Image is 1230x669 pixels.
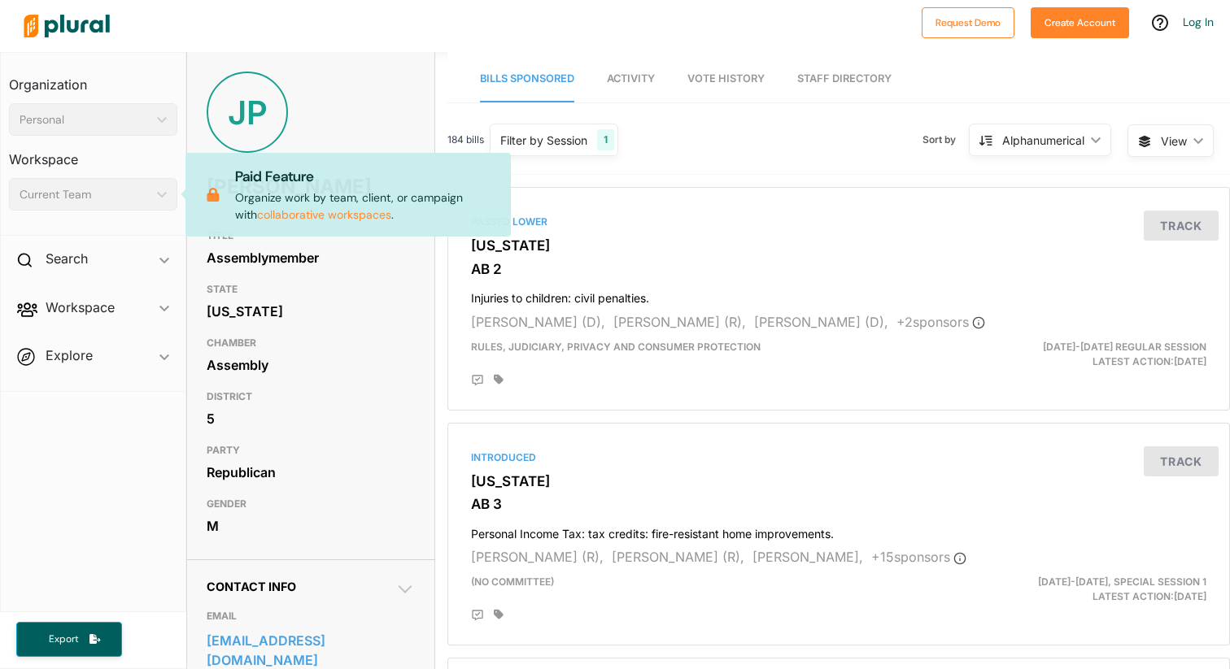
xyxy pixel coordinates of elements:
span: [PERSON_NAME] (R), [612,549,744,565]
h3: AB 3 [471,496,1206,512]
div: Passed Lower [471,215,1206,229]
button: Track [1144,211,1219,241]
a: Vote History [687,56,765,102]
div: Add tags [494,374,504,385]
div: Add Position Statement [471,609,484,622]
div: Latest Action: [DATE] [966,340,1219,369]
div: Add tags [494,609,504,620]
h3: GENDER [207,494,415,514]
a: Create Account [1031,13,1129,30]
div: Alphanumerical [1002,132,1084,149]
span: [PERSON_NAME] (R), [613,314,746,330]
span: Export [37,632,89,646]
span: Rules, Judiciary, Privacy and Consumer Protection [471,341,761,353]
span: View [1161,132,1187,150]
h3: Workspace [9,136,177,172]
div: Personal [20,111,150,128]
span: [PERSON_NAME] (D), [754,314,888,330]
div: Latest Action: [DATE] [966,575,1219,604]
div: M [207,514,415,538]
a: collaborative workspaces [257,207,391,222]
span: [PERSON_NAME] (D), [471,314,605,330]
div: (no committee) [459,575,966,604]
p: Organize work by team, client, or campaign with . [235,166,498,223]
h4: Injuries to children: civil penalties. [471,284,1206,306]
span: Bills Sponsored [480,72,574,85]
h3: CHAMBER [207,333,415,353]
div: JP [207,72,288,153]
span: 184 bills [447,132,484,147]
p: Paid Feature [235,166,498,187]
a: Activity [607,56,655,102]
div: Introduced [471,450,1206,465]
a: Log In [1183,15,1214,29]
h3: [US_STATE] [471,237,1206,254]
h3: PARTY [207,441,415,460]
button: Request Demo [922,7,1014,38]
h2: Search [46,250,88,267]
h3: STATE [207,280,415,299]
h3: [US_STATE] [471,473,1206,489]
div: Republican [207,460,415,484]
h3: EMAIL [207,606,415,626]
span: [DATE]-[DATE], Special Session 1 [1038,576,1206,588]
div: [US_STATE] [207,299,415,324]
span: [DATE]-[DATE] Regular Session [1043,341,1206,353]
div: Add Position Statement [471,374,484,387]
button: Create Account [1031,7,1129,38]
span: Contact Info [207,580,296,593]
span: [PERSON_NAME] (R), [471,549,604,565]
h3: DISTRICT [207,387,415,406]
span: Activity [607,72,655,85]
span: + 2 sponsor s [896,314,985,330]
div: Assembly [207,353,415,377]
span: Vote History [687,72,765,85]
h3: Organization [9,61,177,97]
div: Filter by Session [500,132,587,149]
div: Assemblymember [207,245,415,270]
a: Request Demo [922,13,1014,30]
a: Staff Directory [797,56,892,102]
div: Current Team [20,186,150,203]
span: [PERSON_NAME], [752,549,863,565]
div: 1 [597,129,614,150]
h3: AB 2 [471,261,1206,277]
span: + 15 sponsor s [871,549,966,565]
div: 5 [207,406,415,431]
button: Track [1144,446,1219,476]
a: Bills Sponsored [480,56,574,102]
h4: Personal Income Tax: tax credits: fire-resistant home improvements. [471,519,1206,541]
span: Sort by [922,132,969,147]
button: Export [16,622,122,657]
